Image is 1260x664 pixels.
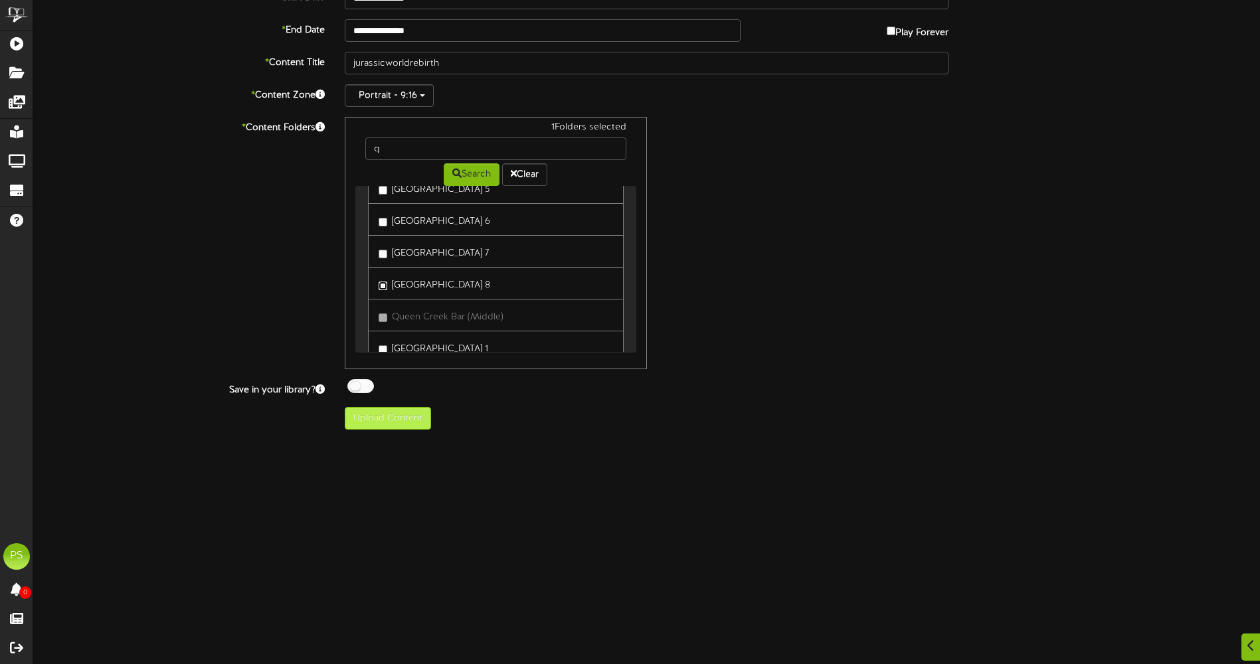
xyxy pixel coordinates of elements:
[23,52,335,70] label: Content Title
[23,84,335,102] label: Content Zone
[379,242,489,260] label: [GEOGRAPHIC_DATA] 7
[392,312,503,322] span: Queen Creek Bar (Middle)
[19,586,31,599] span: 0
[3,543,30,570] div: PS
[345,52,948,74] input: Title of this Content
[379,345,387,354] input: [GEOGRAPHIC_DATA] 1
[379,338,488,356] label: [GEOGRAPHIC_DATA] 1
[379,179,490,197] label: [GEOGRAPHIC_DATA] 5
[345,407,431,430] button: Upload Content
[379,250,387,258] input: [GEOGRAPHIC_DATA] 7
[887,27,895,35] input: Play Forever
[23,379,335,397] label: Save in your library?
[345,84,434,107] button: Portrait - 9:16
[379,282,387,290] input: [GEOGRAPHIC_DATA] 8
[23,19,335,37] label: End Date
[887,19,948,40] label: Play Forever
[379,274,490,292] label: [GEOGRAPHIC_DATA] 8
[379,186,387,195] input: [GEOGRAPHIC_DATA] 5
[23,117,335,135] label: Content Folders
[379,210,490,228] label: [GEOGRAPHIC_DATA] 6
[379,218,387,226] input: [GEOGRAPHIC_DATA] 6
[355,121,636,137] div: 1 Folders selected
[379,313,387,322] input: Queen Creek Bar (Middle)
[365,137,626,160] input: -- Search --
[502,163,547,186] button: Clear
[444,163,499,186] button: Search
